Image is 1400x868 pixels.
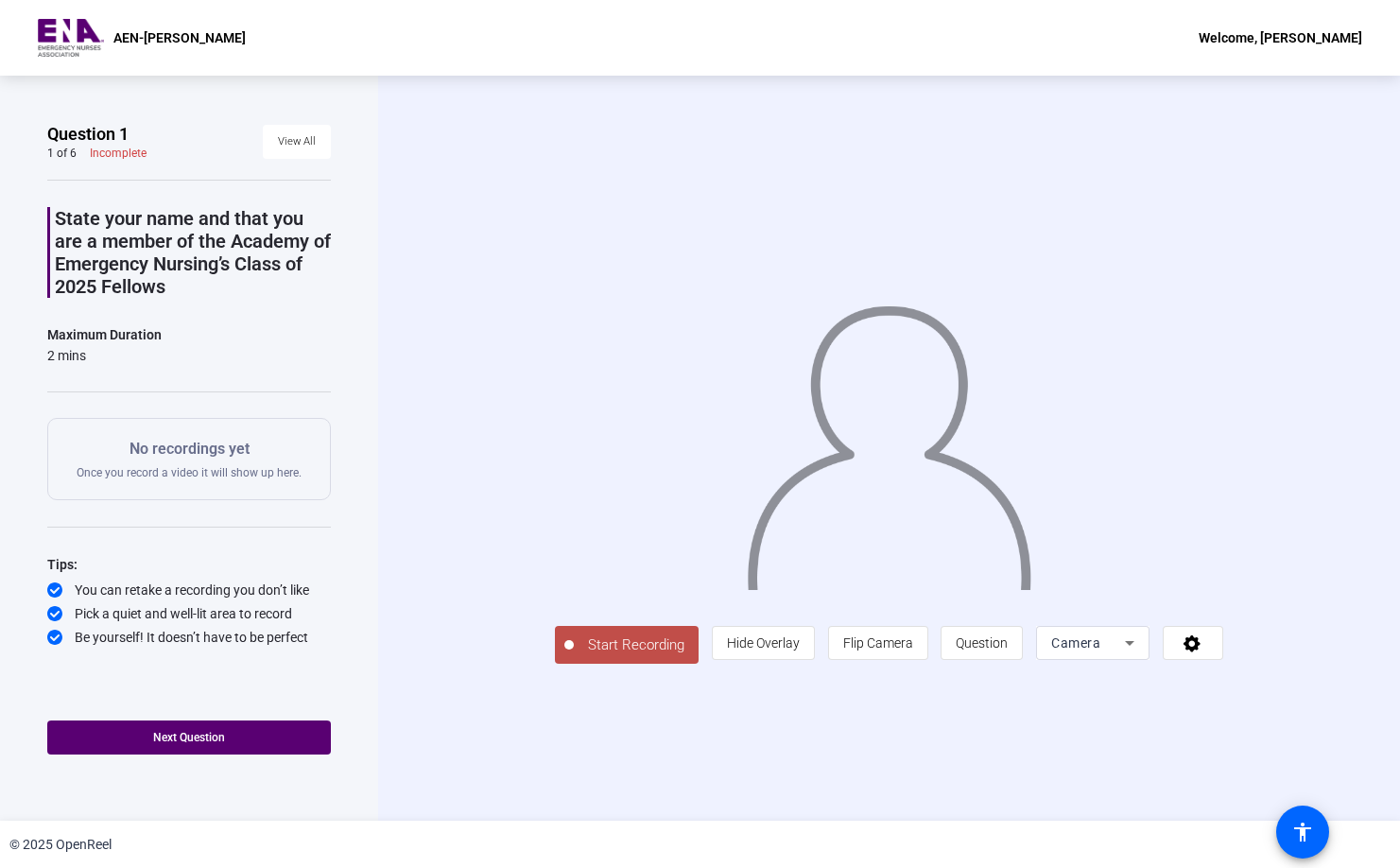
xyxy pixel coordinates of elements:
span: Flip Camera [843,635,913,651]
span: View All [278,128,316,156]
div: 1 of 6 [47,146,77,161]
div: Incomplete [90,146,147,161]
div: Welcome, [PERSON_NAME] [1199,26,1362,49]
div: Be yourself! It doesn’t have to be perfect [47,628,331,647]
p: State your name and that you are a member of the Academy of Emergency Nursing’s Class of 2025 Fel... [55,207,331,298]
span: Question 1 [47,123,129,146]
div: Tips: [47,553,331,576]
img: OpenReel logo [38,19,104,57]
div: Pick a quiet and well-lit area to record [47,604,331,623]
mat-icon: accessibility [1291,821,1314,843]
span: Start Recording [574,634,699,656]
span: Question [956,635,1008,651]
div: Once you record a video it will show up here. [77,438,302,480]
button: Hide Overlay [712,626,815,660]
span: Camera [1051,635,1100,651]
button: Next Question [47,720,331,755]
div: Maximum Duration [47,323,162,346]
img: overlay [745,288,1034,589]
p: No recordings yet [77,438,302,460]
button: Question [941,626,1023,660]
div: 2 mins [47,346,162,365]
div: © 2025 OpenReel [9,835,112,855]
button: Start Recording [555,626,699,664]
button: View All [263,125,331,159]
button: Flip Camera [828,626,928,660]
div: You can retake a recording you don’t like [47,581,331,599]
span: Hide Overlay [727,635,800,651]
span: Next Question [153,731,225,744]
p: AEN-[PERSON_NAME] [113,26,246,49]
